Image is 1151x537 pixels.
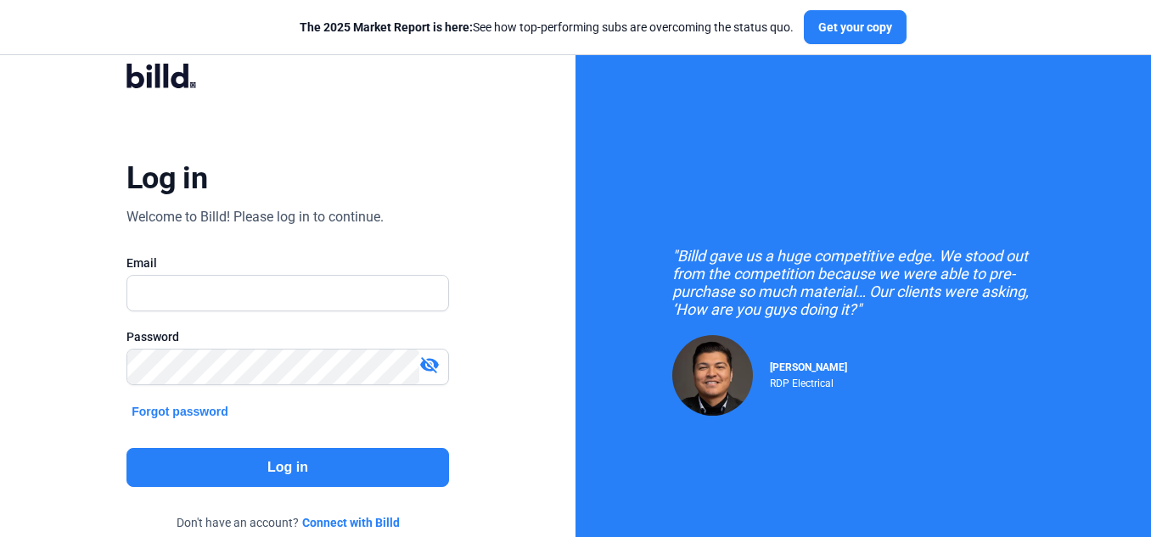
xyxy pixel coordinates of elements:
span: [PERSON_NAME] [770,361,847,373]
mat-icon: visibility_off [419,355,440,375]
button: Forgot password [126,402,233,421]
div: See how top-performing subs are overcoming the status quo. [300,19,794,36]
a: Connect with Billd [302,514,400,531]
div: Don't have an account? [126,514,449,531]
button: Log in [126,448,449,487]
div: Email [126,255,449,271]
button: Get your copy [804,10,907,44]
img: Raul Pacheco [672,335,753,416]
span: The 2025 Market Report is here: [300,20,473,34]
div: "Billd gave us a huge competitive edge. We stood out from the competition because we were able to... [672,247,1054,318]
div: RDP Electrical [770,373,847,389]
div: Log in [126,159,207,197]
div: Welcome to Billd! Please log in to continue. [126,207,384,227]
div: Password [126,328,449,345]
